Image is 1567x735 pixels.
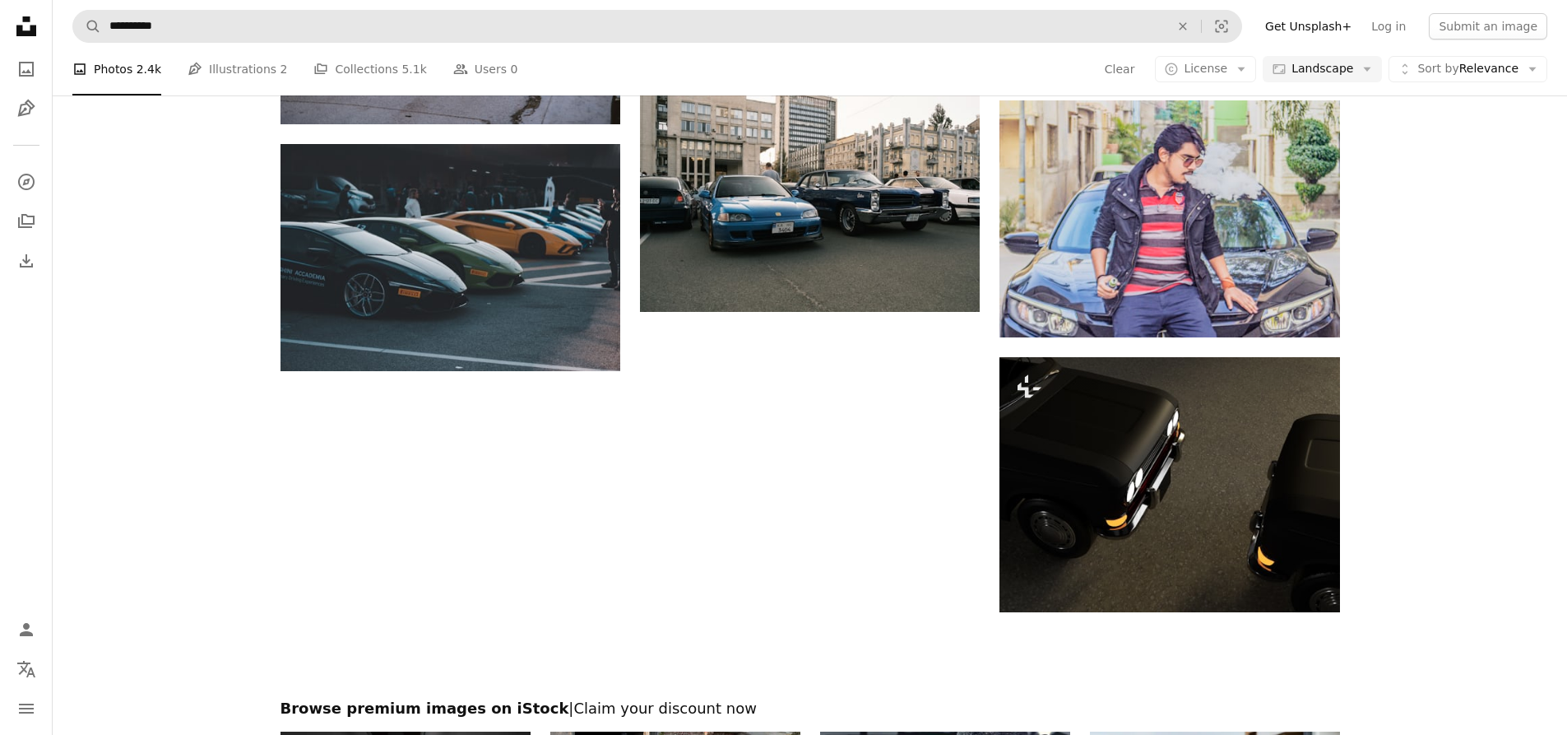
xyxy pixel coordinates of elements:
a: man in black leather jacket sitting on black car [999,211,1339,226]
button: Clear [1165,11,1201,42]
span: 2 [280,60,288,78]
img: a group of cars parked in a parking lot [640,86,980,312]
img: man in black leather jacket sitting on black car [999,100,1339,337]
img: a group of cars parked next to each other in a parking lot [280,144,620,370]
h2: Browse premium images on iStock [280,699,1340,719]
span: License [1184,62,1227,75]
a: a group of cars parked in a parking lot [640,191,980,206]
span: Landscape [1291,61,1353,77]
button: Landscape [1263,56,1382,82]
span: 0 [511,60,518,78]
button: License [1155,56,1256,82]
span: 5.1k [401,60,426,78]
button: Clear [1104,56,1136,82]
span: Sort by [1417,62,1458,75]
a: Illustrations [10,92,43,125]
a: Illustrations 2 [188,43,287,95]
a: Get Unsplash+ [1255,13,1361,40]
span: | Claim your discount now [568,700,757,717]
button: Visual search [1202,11,1241,42]
a: Download History [10,244,43,277]
a: Photos [10,53,43,86]
form: Find visuals sitewide [72,10,1242,43]
span: Relevance [1417,61,1518,77]
img: a couple of black trucks parked next to each other [999,357,1339,612]
a: a group of cars parked next to each other in a parking lot [280,250,620,265]
a: Log in [1361,13,1416,40]
a: Collections [10,205,43,238]
a: Log in / Sign up [10,613,43,646]
button: Sort byRelevance [1389,56,1547,82]
a: Collections 5.1k [313,43,426,95]
a: a couple of black trucks parked next to each other [999,477,1339,491]
a: Users 0 [453,43,518,95]
a: Explore [10,165,43,198]
button: Search Unsplash [73,11,101,42]
button: Menu [10,692,43,725]
button: Submit an image [1429,13,1547,40]
a: Home — Unsplash [10,10,43,46]
button: Language [10,653,43,686]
